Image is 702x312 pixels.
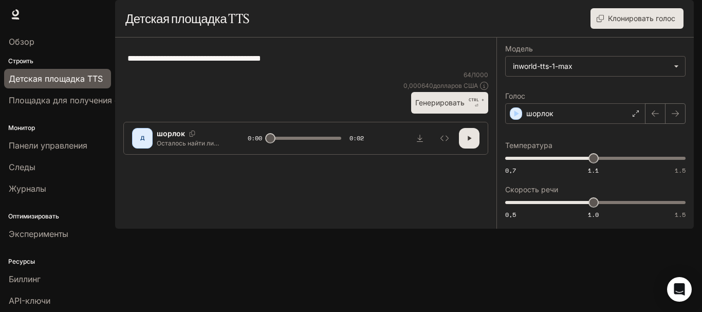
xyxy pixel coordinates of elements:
font: 0:02 [349,134,364,142]
font: inworld-tts-1-max [513,62,572,70]
font: Голос [505,91,525,100]
font: / [471,71,473,79]
font: 1.5 [675,210,686,219]
font: Скорость речи [505,185,558,194]
font: 0:00 [248,134,262,142]
font: 1.0 [588,210,599,219]
button: Осмотреть [434,128,455,149]
font: долларов США [433,82,478,89]
div: Открытый Интерком Мессенджер [667,277,692,302]
font: CTRL + [469,97,484,102]
font: Осталось найти лишь инструкцию из жизни. [157,139,223,164]
font: Д [140,135,145,141]
font: ⏎ [475,103,478,108]
font: 64 [464,71,471,79]
div: inworld-tts-1-max [506,57,685,76]
font: 0,5 [505,210,516,219]
font: 1.5 [675,166,686,175]
font: Клонировать голос [608,14,675,23]
font: Температура [505,141,552,150]
font: Генерировать [415,98,465,107]
font: шорлок [157,129,185,138]
font: 0,7 [505,166,516,175]
button: Клонировать голос [590,8,683,29]
button: Копировать голосовой идентификатор [185,131,199,137]
font: Детская площадка TTS [125,11,249,26]
button: Скачать аудио [410,128,430,149]
font: 1.1 [588,166,599,175]
font: 1000 [473,71,488,79]
button: ГенерироватьCTRL +⏎ [411,92,488,113]
font: Модель [505,44,533,53]
font: шорлок [526,109,553,118]
font: 0,000640 [403,82,433,89]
